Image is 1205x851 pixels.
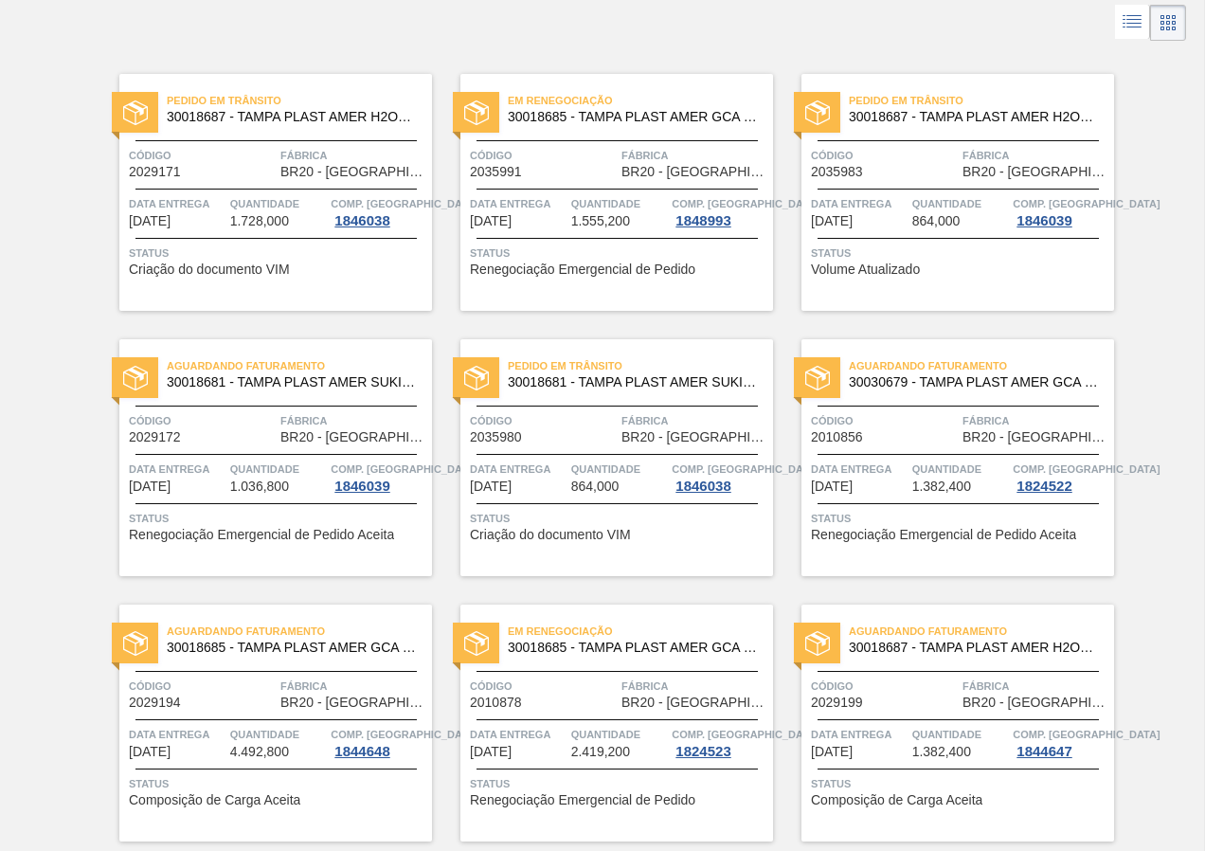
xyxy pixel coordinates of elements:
[811,677,958,696] span: Código
[470,745,512,759] span: 15/10/2025
[805,366,830,390] img: status
[464,631,489,656] img: status
[811,460,908,479] span: Data entrega
[849,356,1114,375] span: Aguardando Faturamento
[811,725,908,744] span: Data entrega
[811,411,958,430] span: Código
[331,194,477,213] span: Comp. Carga
[571,745,630,759] span: 2.419,200
[1150,5,1186,41] div: Visão em Cards
[672,460,768,494] a: Comp. [GEOGRAPHIC_DATA]1846038
[129,480,171,494] span: 01/10/2025
[123,100,148,125] img: status
[962,430,1109,444] span: BR20 - Sapucaia
[129,509,427,528] span: Status
[123,631,148,656] img: status
[129,214,171,228] span: 01/10/2025
[129,146,276,165] span: Código
[280,411,427,430] span: Fábrica
[672,479,734,494] div: 1846038
[811,509,1109,528] span: Status
[621,165,768,179] span: BR20 - Sapucaia
[331,460,477,479] span: Comp. Carga
[129,793,300,807] span: Composição de Carga Aceita
[91,605,432,842] a: statusAguardando Faturamento30018685 - TAMPA PLAST AMER GCA S/LINERCódigo2029194FábricaBR20 - [GE...
[280,165,427,179] span: BR20 - Sapucaia
[470,263,695,277] span: Renegociação Emergencial de Pedido
[230,214,289,228] span: 1.728,000
[129,430,181,444] span: 2029172
[811,745,853,759] span: 22/10/2025
[508,622,773,641] span: Em renegociação
[129,411,276,430] span: Código
[167,641,417,655] span: 30018685 - TAMPA PLAST AMER GCA S/LINER
[811,696,863,710] span: 2029199
[230,480,289,494] span: 1.036,800
[849,622,1114,641] span: Aguardando Faturamento
[811,480,853,494] span: 02/10/2025
[331,725,427,759] a: Comp. [GEOGRAPHIC_DATA]1844648
[464,100,489,125] img: status
[672,213,734,228] div: 1848993
[470,793,695,807] span: Renegociação Emergencial de Pedido
[331,725,477,744] span: Comp. Carga
[672,725,818,744] span: Comp. Carga
[129,677,276,696] span: Código
[508,375,758,389] span: 30018681 - TAMPA PLAST AMER SUKITA S/LINER
[470,677,617,696] span: Código
[811,214,853,228] span: 01/10/2025
[1013,460,1109,494] a: Comp. [GEOGRAPHIC_DATA]1824522
[470,244,768,263] span: Status
[280,677,427,696] span: Fábrica
[230,194,327,213] span: Quantidade
[432,74,773,311] a: statusEm renegociação30018685 - TAMPA PLAST AMER GCA S/LINERCódigo2035991FábricaBR20 - [GEOGRAPHI...
[167,91,432,110] span: Pedido em Trânsito
[962,165,1109,179] span: BR20 - Sapucaia
[470,411,617,430] span: Código
[432,605,773,842] a: statusEm renegociação30018685 - TAMPA PLAST AMER GCA S/LINERCódigo2010878FábricaBR20 - [GEOGRAPHI...
[962,696,1109,710] span: BR20 - Sapucaia
[912,745,971,759] span: 1.382,400
[470,696,522,710] span: 2010878
[470,430,522,444] span: 2035980
[1013,479,1075,494] div: 1824522
[1013,460,1160,479] span: Comp. Carga
[571,480,620,494] span: 864,000
[280,430,427,444] span: BR20 - Sapucaia
[773,605,1114,842] a: statusAguardando Faturamento30018687 - TAMPA PLAST AMER H2OH LIMAO S/LINERCódigo2029199FábricaBR2...
[672,744,734,759] div: 1824523
[1013,725,1160,744] span: Comp. Carga
[129,244,427,263] span: Status
[811,793,982,807] span: Composição de Carga Aceita
[571,460,668,479] span: Quantidade
[571,725,668,744] span: Quantidade
[773,74,1114,311] a: statusPedido em Trânsito30018687 - TAMPA PLAST AMER H2OH LIMAO S/LINERCódigo2035983FábricaBR20 - ...
[811,244,1109,263] span: Status
[805,631,830,656] img: status
[230,745,289,759] span: 4.492,800
[470,528,631,542] span: Criação do documento VIM
[912,480,971,494] span: 1.382,400
[470,460,567,479] span: Data entrega
[129,460,225,479] span: Data entrega
[912,725,1009,744] span: Quantidade
[129,696,181,710] span: 2029194
[470,146,617,165] span: Código
[1013,725,1109,759] a: Comp. [GEOGRAPHIC_DATA]1844647
[508,356,773,375] span: Pedido em Trânsito
[621,411,768,430] span: Fábrica
[464,366,489,390] img: status
[91,339,432,576] a: statusAguardando Faturamento30018681 - TAMPA PLAST AMER SUKITA S/LINERCódigo2029172FábricaBR20 - ...
[129,725,225,744] span: Data entrega
[230,725,327,744] span: Quantidade
[470,214,512,228] span: 01/10/2025
[811,430,863,444] span: 2010856
[811,146,958,165] span: Código
[912,214,961,228] span: 864,000
[912,194,1009,213] span: Quantidade
[672,194,818,213] span: Comp. Carga
[811,263,920,277] span: Volume Atualizado
[470,774,768,793] span: Status
[811,165,863,179] span: 2035983
[672,194,768,228] a: Comp. [GEOGRAPHIC_DATA]1848993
